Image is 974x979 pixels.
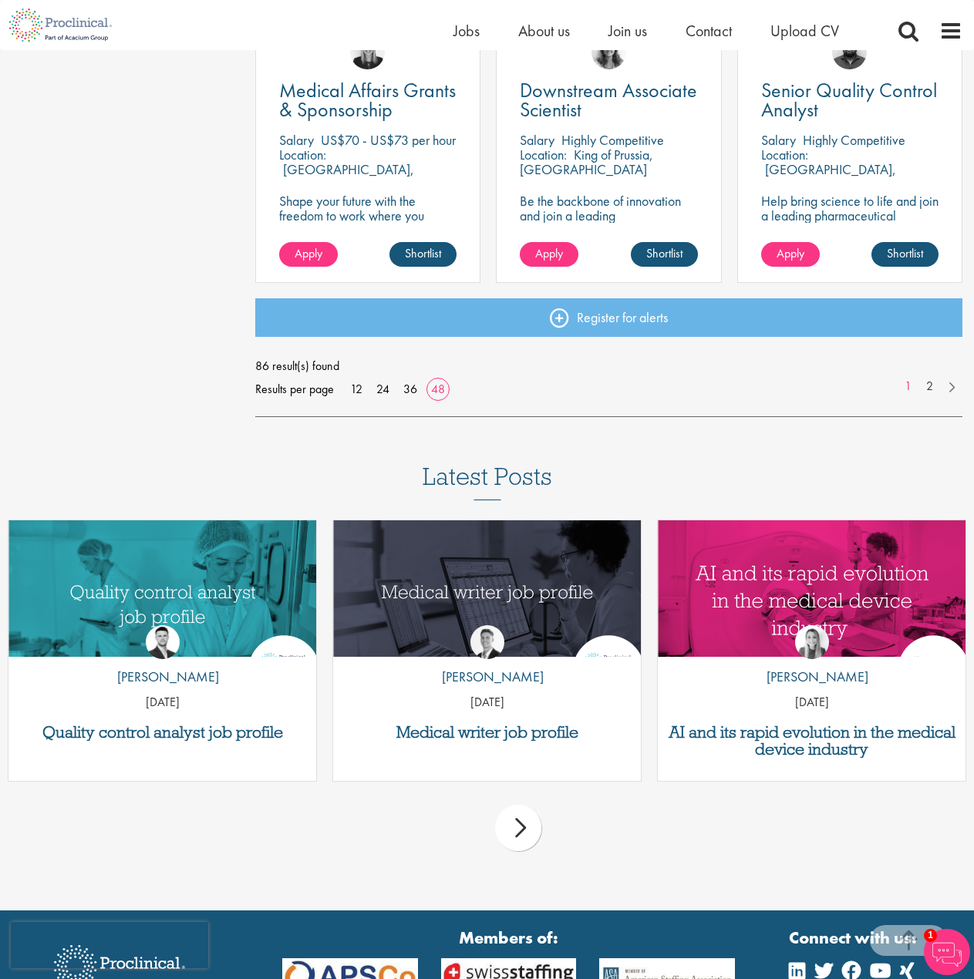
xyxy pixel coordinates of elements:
a: 36 [398,381,423,397]
a: 2 [918,378,941,395]
div: next [495,805,541,851]
a: Shortlist [631,242,698,267]
span: Salary [520,131,554,149]
p: Highly Competitive [561,131,664,149]
a: Contact [686,21,732,41]
img: Medical writer job profile [333,520,641,680]
img: Chatbot [924,929,970,975]
span: Medical Affairs Grants & Sponsorship [279,77,456,123]
span: Salary [279,131,314,149]
img: AI and Its Impact on the Medical Device Industry | Proclinical [658,520,966,680]
img: George Watson [470,625,504,659]
a: About us [518,21,570,41]
a: Register for alerts [255,298,962,337]
a: Link to a post [8,520,316,657]
a: Joshua Godden [PERSON_NAME] [106,625,219,695]
p: Shape your future with the freedom to work where you thrive! Join our client with this fully remo... [279,193,457,252]
a: Apply [761,242,820,267]
img: Joshua Godden [146,625,180,659]
p: [PERSON_NAME] [430,667,544,687]
p: [DATE] [333,694,641,712]
a: 12 [345,381,368,397]
a: 48 [426,381,450,397]
img: Jackie Cerchio [591,35,626,69]
strong: Members of: [282,926,735,950]
img: Hannah Burke [795,625,829,659]
span: Salary [761,131,796,149]
p: Help bring science to life and join a leading pharmaceutical company to play a key role in delive... [761,193,939,267]
p: [GEOGRAPHIC_DATA], [GEOGRAPHIC_DATA] [761,160,896,193]
span: Downstream Associate Scientist [520,77,697,123]
p: Be the backbone of innovation and join a leading pharmaceutical company to help keep life-changin... [520,193,697,267]
a: Shortlist [389,242,457,267]
span: Apply [777,245,804,261]
a: Medical writer job profile [341,724,633,741]
a: Jobs [453,21,480,41]
img: Janelle Jones [350,35,385,69]
a: Link to a post [658,520,966,657]
p: [GEOGRAPHIC_DATA], [GEOGRAPHIC_DATA] [279,160,414,193]
span: Location: [520,146,567,163]
span: Results per page [255,378,334,401]
a: Senior Quality Control Analyst [761,81,939,119]
a: Apply [520,242,578,267]
a: 1 [897,378,919,395]
p: [DATE] [8,694,316,712]
p: Highly Competitive [803,131,905,149]
span: Apply [295,245,322,261]
p: [PERSON_NAME] [106,667,219,687]
a: AI and its rapid evolution in the medical device industry [666,724,958,758]
p: [DATE] [658,694,966,712]
a: Apply [279,242,338,267]
a: Shortlist [871,242,939,267]
a: George Watson [PERSON_NAME] [430,625,544,695]
iframe: reCAPTCHA [11,922,208,968]
img: Ashley Bennett [832,35,867,69]
p: US$70 - US$73 per hour [321,131,456,149]
a: Upload CV [770,21,839,41]
p: King of Prussia, [GEOGRAPHIC_DATA] [520,146,653,178]
strong: Connect with us: [789,926,920,950]
a: Quality control analyst job profile [16,724,308,741]
span: 86 result(s) found [255,355,962,378]
img: quality control analyst job profile [8,520,316,680]
a: Medical Affairs Grants & Sponsorship [279,81,457,119]
a: Downstream Associate Scientist [520,81,697,119]
span: 1 [924,929,937,942]
a: Hannah Burke [PERSON_NAME] [755,625,868,695]
span: Location: [761,146,808,163]
a: Link to a post [333,520,641,657]
a: Join us [608,21,647,41]
span: Apply [535,245,563,261]
h3: Latest Posts [423,463,552,500]
p: [PERSON_NAME] [755,667,868,687]
a: 24 [371,381,395,397]
span: Location: [279,146,326,163]
span: Senior Quality Control Analyst [761,77,937,123]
